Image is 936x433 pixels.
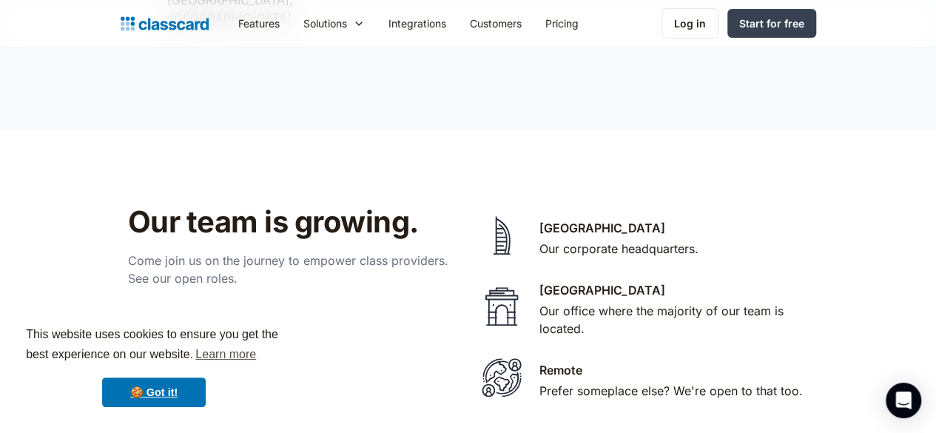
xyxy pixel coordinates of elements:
a: dismiss cookie message [102,377,206,407]
div: [GEOGRAPHIC_DATA] [539,219,665,237]
p: Come join us on the journey to empower class providers. See our open roles. [128,252,461,287]
div: Solutions [303,16,347,31]
a: Features [226,7,292,40]
a: learn more about cookies [193,343,258,366]
div: Prefer someplace else? We're open to that too. [539,382,803,400]
div: Our corporate headquarters. [539,240,698,258]
div: Solutions [292,7,377,40]
div: Remote [539,361,582,379]
a: Customers [458,7,533,40]
div: cookieconsent [12,312,296,421]
h2: Our team is growing. [128,204,598,240]
a: home [121,13,209,34]
a: Integrations [377,7,458,40]
span: This website uses cookies to ensure you get the best experience on our website. [26,326,282,366]
div: Our office where the majority of our team is located. [539,302,809,338]
a: Pricing [533,7,590,40]
div: Open Intercom Messenger [886,383,921,418]
a: Start for free [727,9,816,38]
a: Log in [661,8,718,38]
div: [GEOGRAPHIC_DATA] [539,281,665,299]
div: Start for free [739,16,804,31]
div: Log in [674,16,706,31]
